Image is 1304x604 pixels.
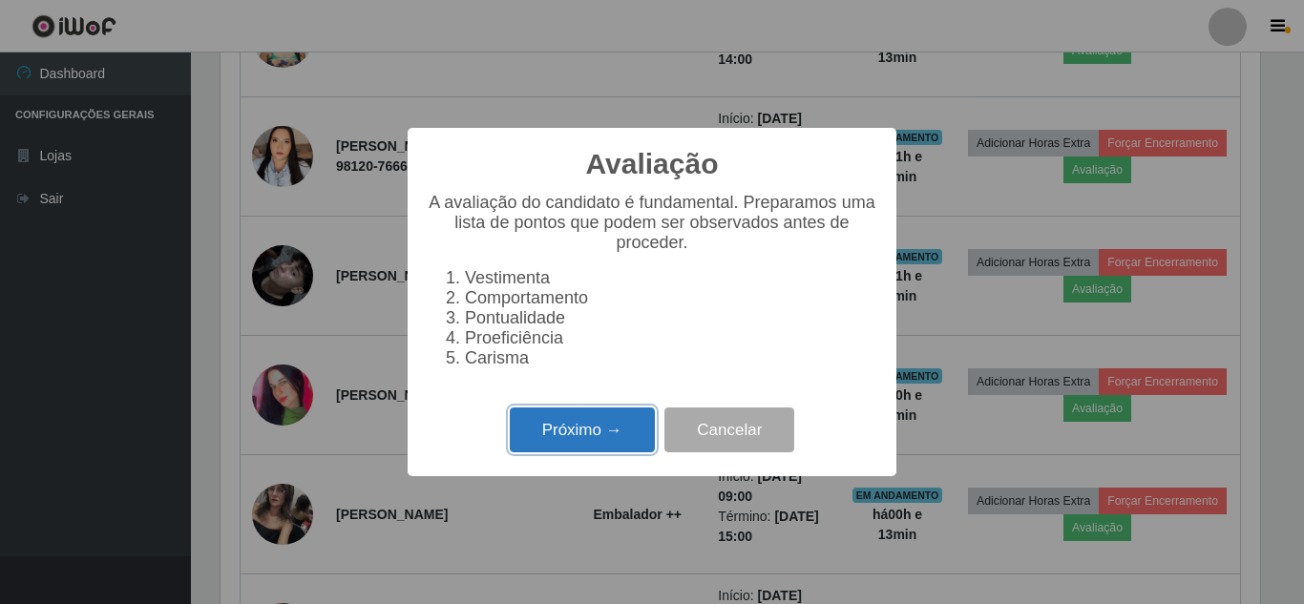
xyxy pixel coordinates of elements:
li: Carisma [465,348,877,368]
li: Vestimenta [465,268,877,288]
li: Pontualidade [465,308,877,328]
li: Comportamento [465,288,877,308]
button: Próximo → [510,407,655,452]
h2: Avaliação [586,147,719,181]
button: Cancelar [664,407,794,452]
p: A avaliação do candidato é fundamental. Preparamos uma lista de pontos que podem ser observados a... [427,193,877,253]
li: Proeficiência [465,328,877,348]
